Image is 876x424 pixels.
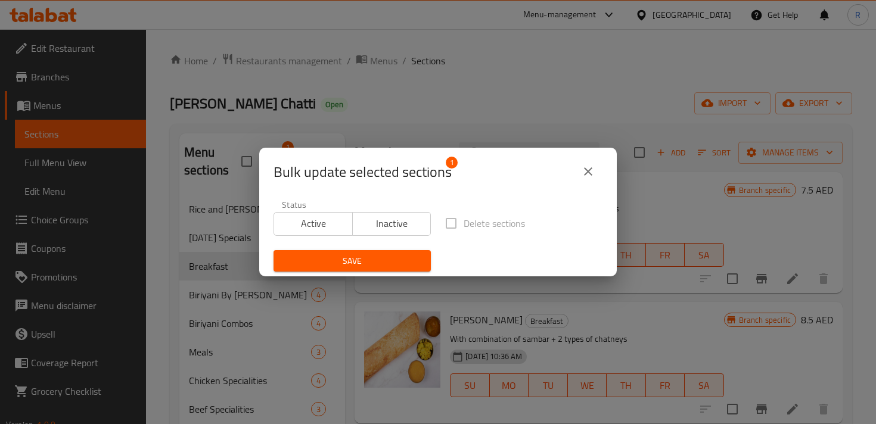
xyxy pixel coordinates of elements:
[283,254,421,269] span: Save
[464,216,525,230] span: Delete sections
[352,212,431,236] button: Inactive
[279,215,348,232] span: Active
[358,215,427,232] span: Inactive
[574,157,602,186] button: close
[274,250,431,272] button: Save
[274,212,353,236] button: Active
[446,157,458,169] span: 1
[274,163,452,182] span: Selected section count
